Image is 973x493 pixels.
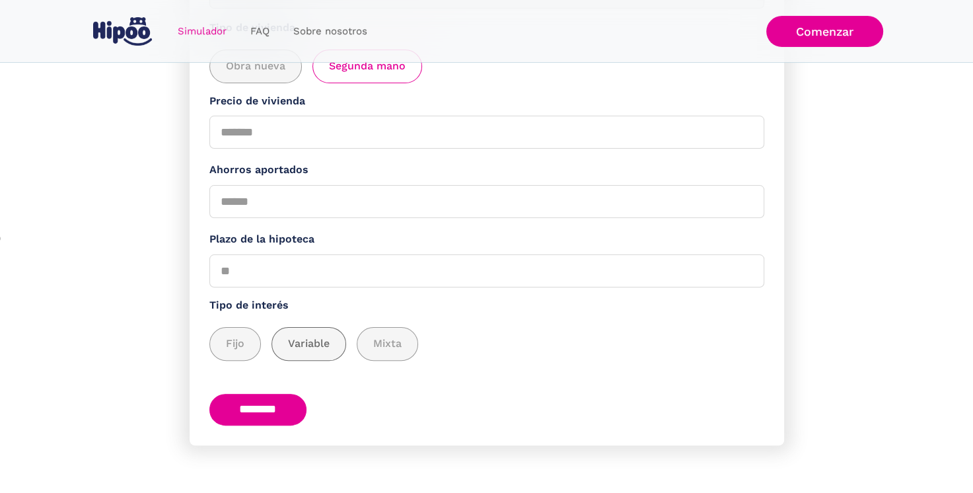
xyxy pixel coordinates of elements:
span: Segunda mano [329,58,406,75]
span: Mixta [373,336,402,352]
label: Precio de vivienda [209,93,764,110]
a: Sobre nosotros [281,19,379,44]
label: Ahorros aportados [209,162,764,178]
span: Variable [288,336,330,352]
label: Tipo de interés [209,297,764,314]
div: add_description_here [209,50,764,83]
span: Fijo [226,336,244,352]
a: home [90,12,155,51]
span: Obra nueva [226,58,285,75]
label: Plazo de la hipoteca [209,231,764,248]
a: Simulador [166,19,238,44]
a: FAQ [238,19,281,44]
div: add_description_here [209,327,764,361]
a: Comenzar [766,16,883,47]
